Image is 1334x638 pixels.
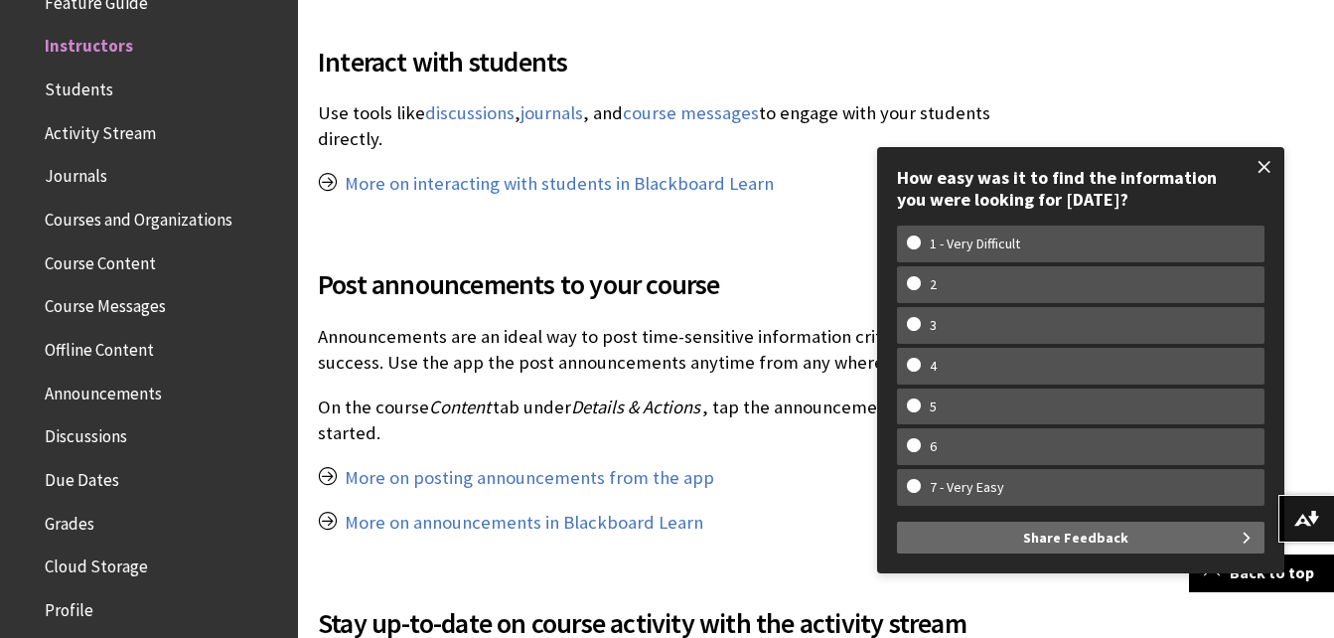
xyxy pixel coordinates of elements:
[571,396,700,418] span: Details & Actions
[1023,522,1128,554] span: Share Feedback
[45,203,232,230] span: Courses and Organizations
[623,101,759,125] a: course messages
[907,438,960,455] w-span: 6
[45,593,93,620] span: Profile
[45,160,107,187] span: Journals
[1189,555,1334,591] a: Back to top
[45,73,113,99] span: Students
[45,333,154,360] span: Offline Content
[45,550,148,576] span: Cloud Storage
[907,317,960,334] w-span: 3
[907,399,960,415] w-span: 5
[425,101,515,125] a: discussions
[907,479,1027,496] w-span: 7 - Very Easy
[45,30,133,57] span: Instructors
[45,246,156,273] span: Course Content
[520,101,583,125] a: journals
[318,395,1020,446] p: On the course tab under , tap the announcements link to get started.
[907,236,1043,252] w-span: 1 - Very Difficult
[45,377,162,403] span: Announcements
[45,463,119,490] span: Due Dates
[897,522,1264,554] button: Share Feedback
[45,290,166,317] span: Course Messages
[318,263,1020,305] span: Post announcements to your course
[45,507,94,534] span: Grades
[907,358,960,375] w-span: 4
[429,396,491,418] span: Content
[318,41,1020,82] span: Interact with students
[45,116,156,143] span: Activity Stream
[318,100,1020,152] p: Use tools like , , and to engage with your students directly.
[345,466,714,490] a: More on posting announcements from the app
[45,419,127,446] span: Discussions
[897,167,1264,210] div: How easy was it to find the information you were looking for [DATE]?
[318,324,1020,376] p: Announcements are an ideal way to post time-sensitive information critical to course success. Use...
[345,172,774,196] a: More on interacting with students in Blackboard Learn
[907,276,960,293] w-span: 2
[345,511,703,535] a: More on announcements in Blackboard Learn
